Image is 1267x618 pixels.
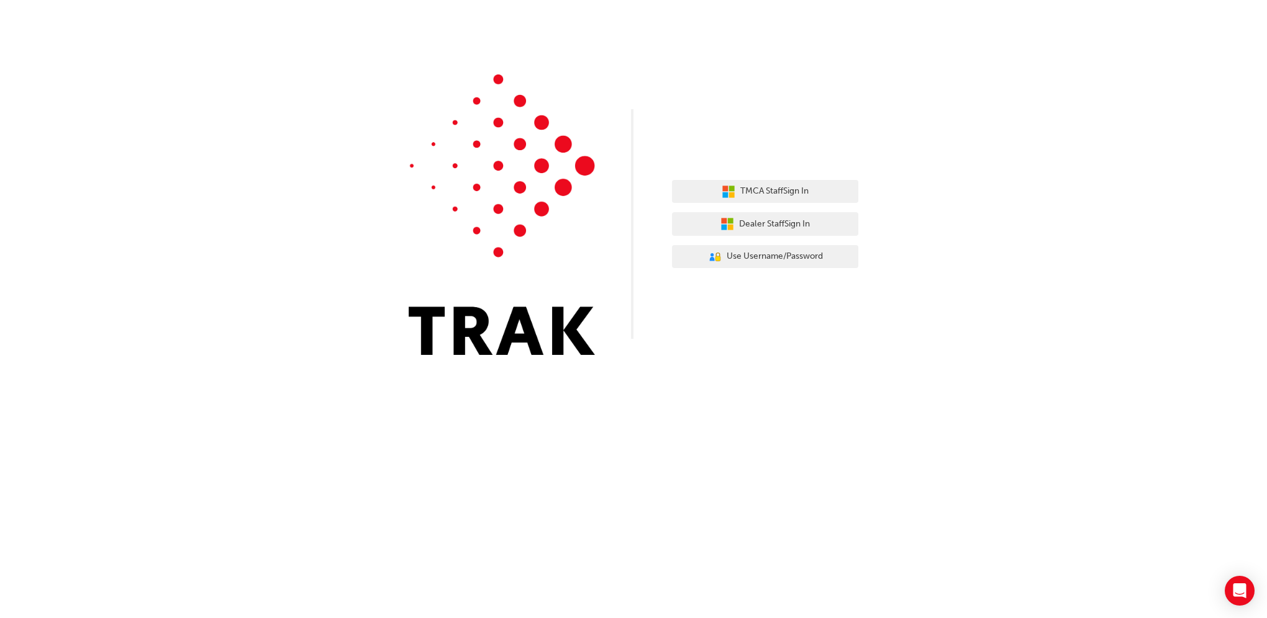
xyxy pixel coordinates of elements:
button: Use Username/Password [672,245,858,269]
button: TMCA StaffSign In [672,180,858,204]
button: Dealer StaffSign In [672,212,858,236]
img: Trak [409,74,595,355]
div: Open Intercom Messenger [1225,576,1255,606]
span: TMCA Staff Sign In [740,184,809,199]
span: Dealer Staff Sign In [739,217,810,231]
span: Use Username/Password [727,249,823,264]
